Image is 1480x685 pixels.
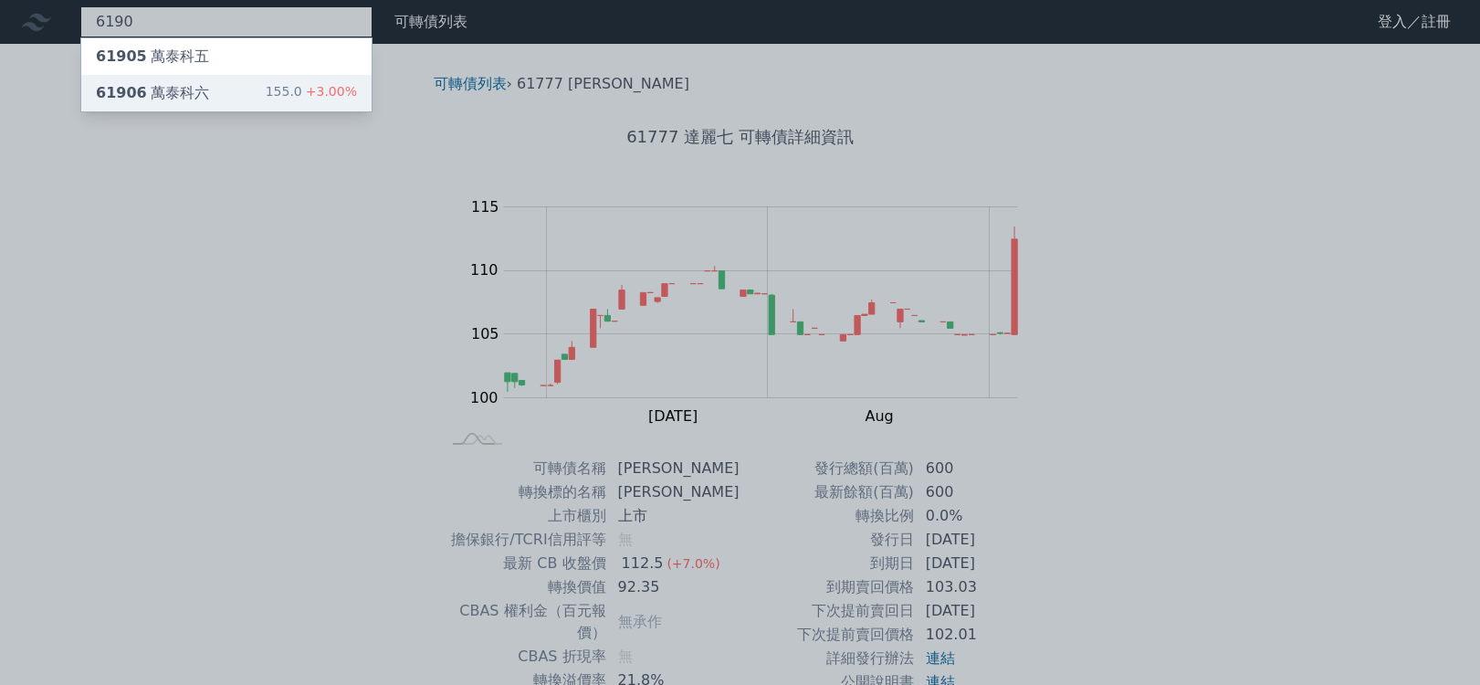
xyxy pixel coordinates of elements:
[302,84,357,99] span: +3.00%
[266,82,357,104] div: 155.0
[96,46,209,68] div: 萬泰科五
[96,47,147,65] span: 61905
[96,84,147,101] span: 61906
[81,75,372,111] a: 61906萬泰科六 155.0+3.00%
[81,38,372,75] a: 61905萬泰科五
[96,82,209,104] div: 萬泰科六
